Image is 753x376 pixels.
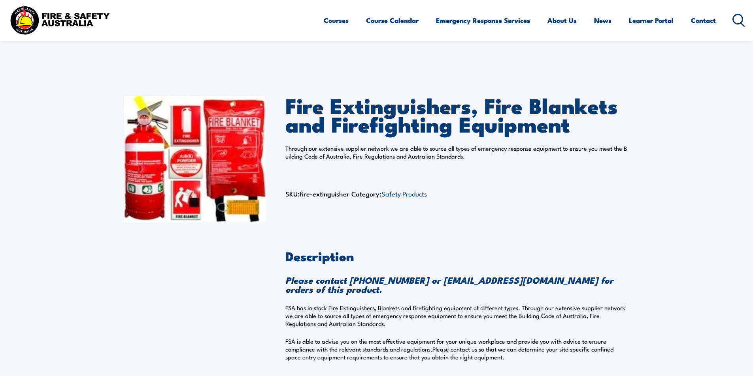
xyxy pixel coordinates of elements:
span: fire-extinguisher [300,189,349,198]
a: Safety Products [381,189,427,198]
a: News [594,10,611,31]
span: SKU: [285,189,349,198]
span: Category: [351,189,427,198]
a: Courses [324,10,349,31]
p: FSA is able to advise you on the most effective equipment for your unique workplace and provide y... [285,337,630,361]
a: Emergency Response Services [436,10,530,31]
h1: Fire Extinguishers, Fire Blankets and Firefighting Equipment [285,96,630,133]
img: Fire Extinguishers, Fire Blankets and Firefighting Equipment [124,96,266,223]
h2: Description [285,250,630,261]
a: About Us [547,10,577,31]
a: Learner Portal [629,10,674,31]
strong: Please contact [PHONE_NUMBER] or [EMAIL_ADDRESS][DOMAIN_NAME] for orders of this product. [285,273,613,296]
p: Through our extensive supplier network we are able to source all types of emergency response equi... [285,144,630,160]
a: Contact [691,10,716,31]
p: FSA has in stock Fire Extinguishers, Blankets and firefighting equipment of different types. Thro... [285,304,630,327]
a: Course Calendar [366,10,419,31]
